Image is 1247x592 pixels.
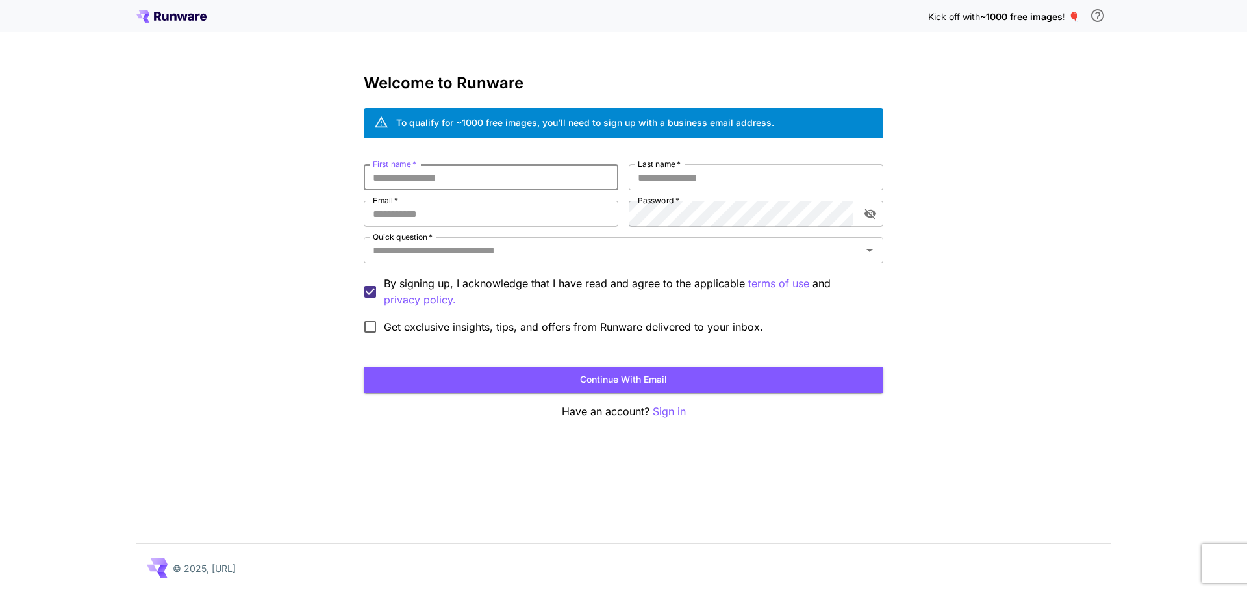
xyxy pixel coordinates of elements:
button: By signing up, I acknowledge that I have read and agree to the applicable and privacy policy. [748,276,809,292]
span: Kick off with [928,11,980,22]
span: Get exclusive insights, tips, and offers from Runware delivered to your inbox. [384,319,763,335]
button: toggle password visibility [859,202,882,225]
button: Open [861,241,879,259]
p: © 2025, [URL] [173,561,236,575]
label: Quick question [373,231,433,242]
span: ~1000 free images! 🎈 [980,11,1079,22]
p: Have an account? [364,404,883,420]
h3: Welcome to Runware [364,74,883,92]
label: Password [638,195,679,206]
button: In order to qualify for free credit, you need to sign up with a business email address and click ... [1085,3,1111,29]
label: Last name [638,159,681,170]
label: Email [373,195,398,206]
p: By signing up, I acknowledge that I have read and agree to the applicable and [384,276,873,308]
button: By signing up, I acknowledge that I have read and agree to the applicable terms of use and [384,292,456,308]
button: Sign in [653,404,686,420]
p: terms of use [748,276,809,292]
label: First name [373,159,416,170]
button: Continue with email [364,367,883,393]
p: privacy policy. [384,292,456,308]
div: To qualify for ~1000 free images, you’ll need to sign up with a business email address. [396,116,774,129]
